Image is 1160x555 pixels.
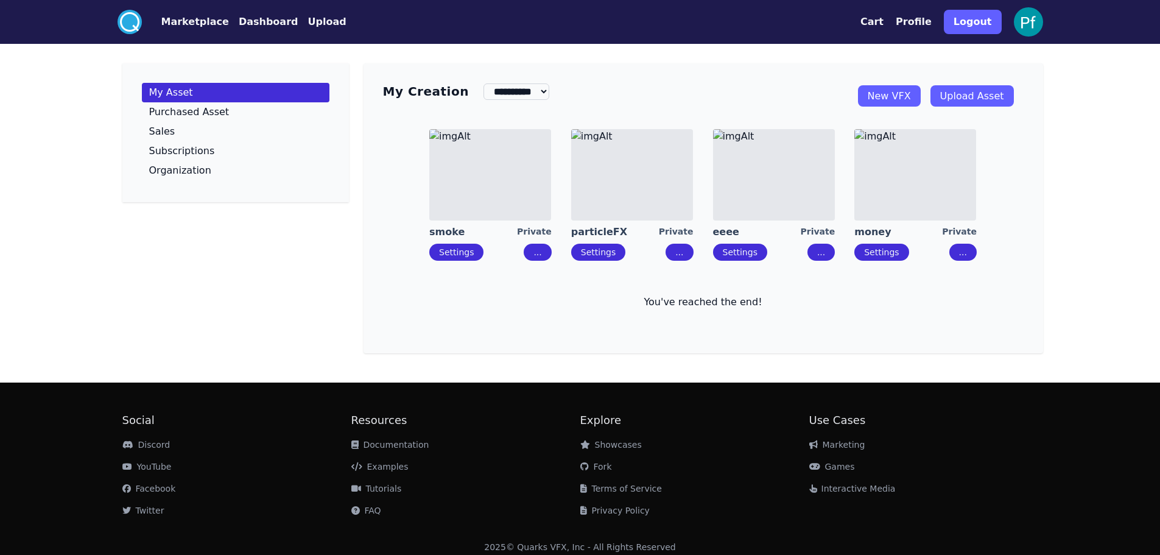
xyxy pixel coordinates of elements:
div: Private [801,225,835,239]
button: Profile [896,15,932,29]
a: YouTube [122,462,172,472]
a: Examples [351,462,409,472]
a: Settings [723,247,758,257]
a: Terms of Service [580,484,662,493]
div: 2025 © Quarks VFX, Inc - All Rights Reserved [484,541,676,553]
button: Marketplace [161,15,229,29]
button: ... [807,244,835,261]
a: Dashboard [229,15,298,29]
img: imgAlt [854,129,976,221]
button: Logout [944,10,1002,34]
a: Tutorials [351,484,402,493]
button: Cart [860,15,884,29]
a: Settings [864,247,899,257]
a: Interactive Media [809,484,896,493]
a: Sales [142,122,329,141]
img: imgAlt [713,129,835,221]
a: New VFX [858,85,921,107]
a: smoke [429,225,517,239]
button: Settings [713,244,767,261]
h3: My Creation [383,83,469,100]
a: Marketplace [142,15,229,29]
img: profile [1014,7,1043,37]
h2: Use Cases [809,412,1038,429]
a: Upload Asset [930,85,1014,107]
a: Upload [298,15,346,29]
a: particleFX [571,225,659,239]
a: Documentation [351,440,429,450]
p: You've reached the end! [383,295,1024,309]
a: FAQ [351,506,381,515]
button: Dashboard [239,15,298,29]
button: Settings [854,244,909,261]
button: Upload [308,15,346,29]
a: Games [809,462,855,472]
a: Showcases [580,440,642,450]
a: Facebook [122,484,176,493]
a: Organization [142,161,329,180]
a: Privacy Policy [580,506,650,515]
img: imgAlt [429,129,551,221]
a: Twitter [122,506,164,515]
h2: Social [122,412,351,429]
a: Subscriptions [142,141,329,161]
a: Purchased Asset [142,102,329,122]
h2: Explore [580,412,809,429]
p: My Asset [149,88,193,97]
a: Fork [580,462,612,472]
a: Settings [581,247,616,257]
button: ... [666,244,693,261]
button: Settings [571,244,625,261]
a: Discord [122,440,170,450]
img: imgAlt [571,129,693,221]
p: Purchased Asset [149,107,230,117]
a: eeee [713,225,801,239]
button: ... [949,244,977,261]
a: money [854,225,942,239]
p: Subscriptions [149,146,215,156]
a: Marketing [809,440,865,450]
a: Settings [439,247,474,257]
div: Private [517,225,552,239]
a: Logout [944,5,1002,39]
div: Private [942,225,977,239]
div: Private [659,225,694,239]
button: ... [524,244,551,261]
p: Sales [149,127,175,136]
p: Organization [149,166,211,175]
h2: Resources [351,412,580,429]
a: My Asset [142,83,329,102]
button: Settings [429,244,483,261]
